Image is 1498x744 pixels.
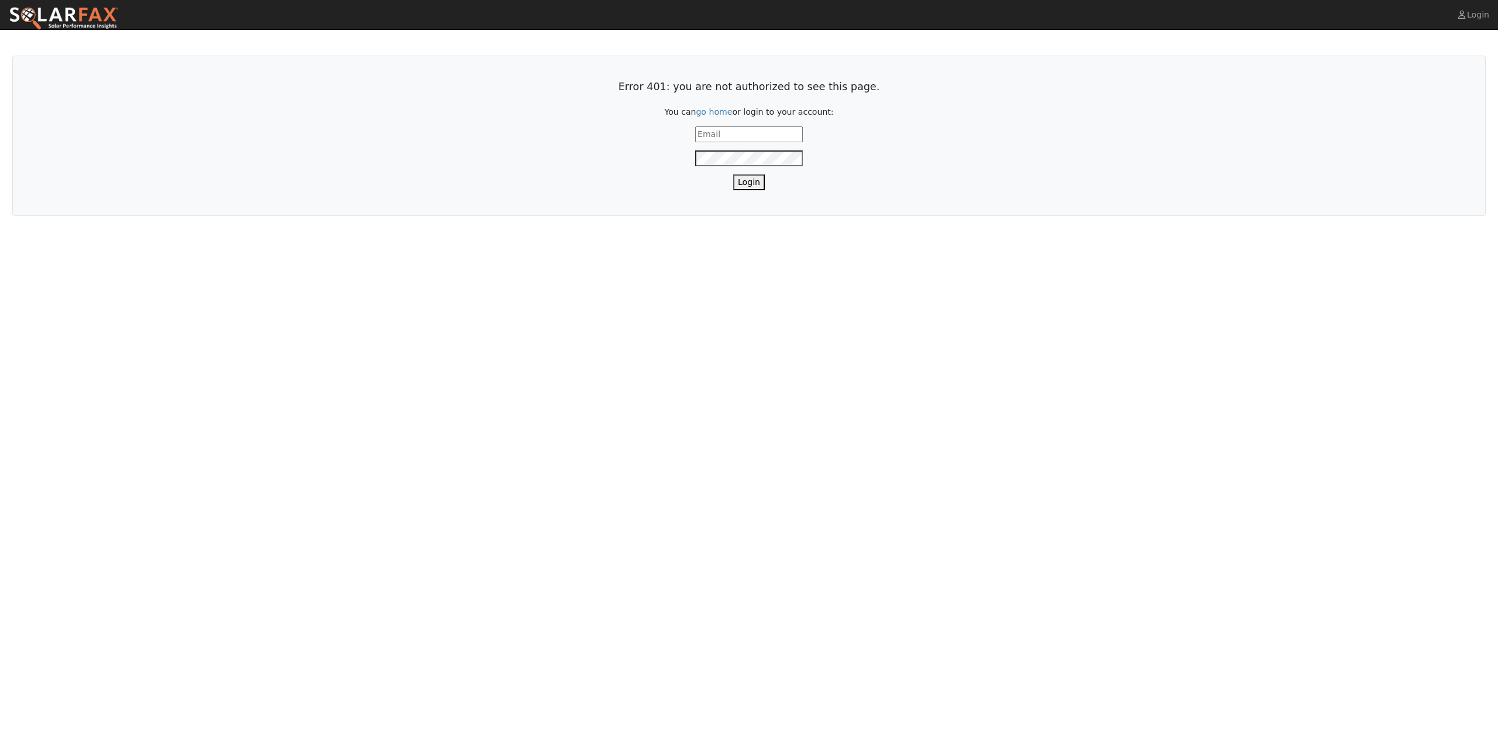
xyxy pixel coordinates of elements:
button: Login [733,174,765,190]
a: go home [696,107,732,116]
p: You can or login to your account: [37,106,1461,118]
h3: Error 401: you are not authorized to see this page. [37,81,1461,93]
img: SolarFax [9,6,119,31]
input: Email [695,126,803,142]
